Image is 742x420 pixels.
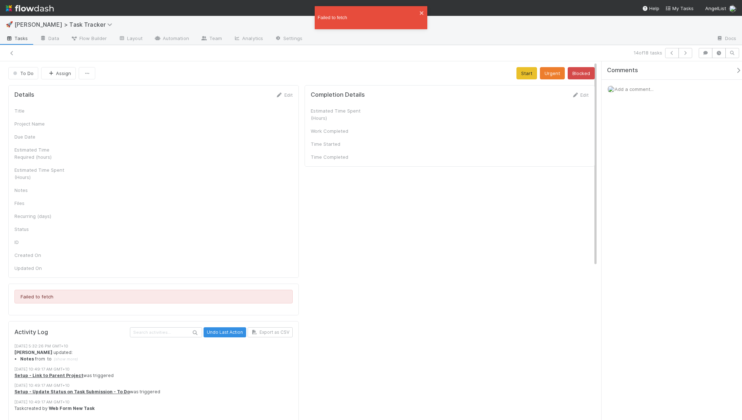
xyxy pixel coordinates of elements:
[14,213,69,220] div: Recurring (days)
[6,35,28,42] span: Tasks
[14,107,69,114] div: Title
[14,349,298,363] div: updated:
[311,91,365,99] h5: Completion Details
[130,327,202,337] input: Search activities...
[568,67,595,79] button: Blocked
[14,372,298,379] div: was triggered
[14,146,69,161] div: Estimated Time Required (hours)
[12,70,34,76] span: To Do
[54,356,78,362] span: (show more)
[642,5,659,12] div: Help
[711,33,742,45] a: Docs
[14,120,69,127] div: Project Name
[14,251,69,259] div: Created On
[14,264,69,272] div: Updated On
[540,67,565,79] button: Urgent
[41,67,76,79] button: Assign
[14,226,69,233] div: Status
[311,140,365,148] div: Time Started
[14,389,298,395] div: was triggered
[665,5,694,11] span: My Tasks
[14,366,298,372] div: [DATE] 10:49:17 AM GMT+10
[8,67,38,79] button: To Do
[148,33,195,45] a: Automation
[20,356,298,362] summary: Notes from to (show more)
[49,406,95,411] strong: Web Form New Task
[65,33,113,45] a: Flow Builder
[14,405,298,412] div: Task created by
[311,153,365,161] div: Time Completed
[14,91,34,99] h5: Details
[615,86,654,92] span: Add a comment...
[516,67,537,79] button: Start
[705,5,726,11] span: AngelList
[14,350,52,355] strong: [PERSON_NAME]
[14,187,69,194] div: Notes
[14,329,128,336] h5: Activity Log
[311,127,365,135] div: Work Completed
[14,239,69,246] div: ID
[14,389,130,394] a: Setup - Update Status on Task Submission - To Do
[228,33,269,45] a: Analytics
[607,86,615,93] img: avatar_8e0a024e-b700-4f9f-aecf-6f1e79dccd3c.png
[71,35,107,42] span: Flow Builder
[113,33,148,45] a: Layout
[14,200,69,207] div: Files
[14,21,116,28] span: [PERSON_NAME] > Task Tracker
[572,92,589,98] a: Edit
[34,33,65,45] a: Data
[14,343,298,349] div: [DATE] 5:32:26 PM GMT+10
[195,33,228,45] a: Team
[269,33,308,45] a: Settings
[14,399,298,405] div: [DATE] 10:49:17 AM GMT+10
[419,9,424,16] button: close
[276,92,293,98] a: Edit
[6,21,13,27] span: 🚀
[248,327,293,337] button: Export as CSV
[311,107,365,122] div: Estimated Time Spent (Hours)
[20,356,34,362] strong: Notes
[729,5,736,12] img: avatar_8e0a024e-b700-4f9f-aecf-6f1e79dccd3c.png
[14,166,69,181] div: Estimated Time Spent (Hours)
[318,14,419,21] div: Failed to fetch
[14,382,298,389] div: [DATE] 10:49:17 AM GMT+10
[204,327,246,337] button: Undo Last Action
[14,290,293,303] div: Failed to fetch
[634,49,662,56] span: 14 of 18 tasks
[665,5,694,12] a: My Tasks
[607,67,638,74] span: Comments
[14,373,83,378] a: Setup - Link to Parent Project
[14,133,69,140] div: Due Date
[6,2,54,14] img: logo-inverted-e16ddd16eac7371096b0.svg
